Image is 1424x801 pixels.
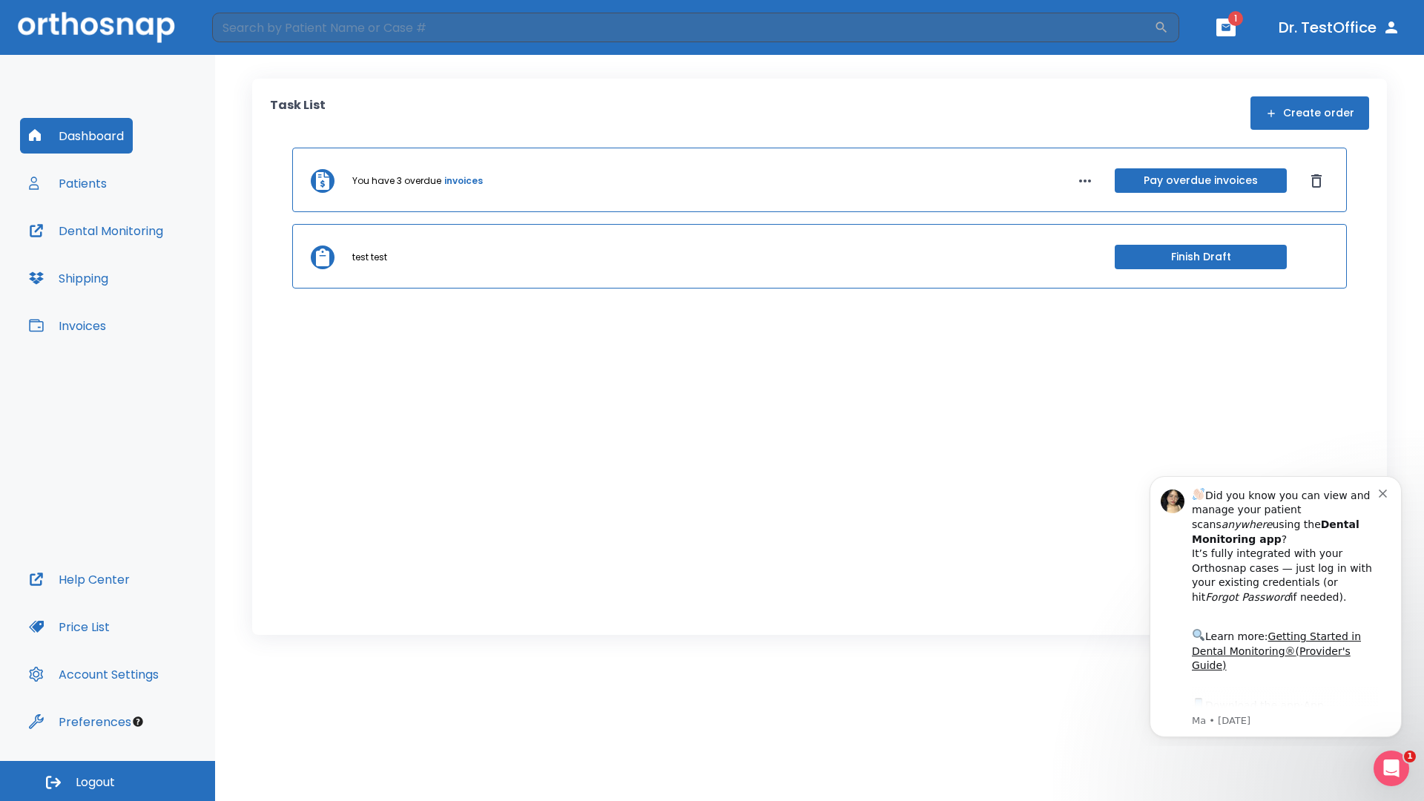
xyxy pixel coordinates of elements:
[20,561,139,597] button: Help Center
[1127,463,1424,746] iframe: Intercom notifications message
[20,260,117,296] button: Shipping
[444,174,483,188] a: invoices
[20,656,168,692] button: Account Settings
[352,251,387,264] p: test test
[20,609,119,645] button: Price List
[1305,169,1328,193] button: Dismiss
[20,704,140,739] button: Preferences
[1374,751,1409,786] iframe: Intercom live chat
[1228,11,1243,26] span: 1
[18,12,175,42] img: Orthosnap
[1404,751,1416,762] span: 1
[1250,96,1369,130] button: Create order
[1115,245,1287,269] button: Finish Draft
[251,23,263,35] button: Dismiss notification
[65,251,251,265] p: Message from Ma, sent 7w ago
[270,96,326,130] p: Task List
[212,13,1154,42] input: Search by Patient Name or Case #
[1273,14,1406,41] button: Dr. TestOffice
[20,308,115,343] button: Invoices
[65,233,251,309] div: Download the app: | ​ Let us know if you need help getting started!
[131,715,145,728] div: Tooltip anchor
[352,174,441,188] p: You have 3 overdue
[20,165,116,201] button: Patients
[76,774,115,791] span: Logout
[20,118,133,154] button: Dashboard
[65,237,197,263] a: App Store
[1115,168,1287,193] button: Pay overdue invoices
[20,213,172,248] button: Dental Monitoring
